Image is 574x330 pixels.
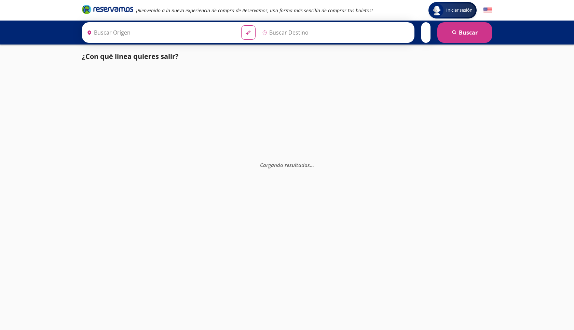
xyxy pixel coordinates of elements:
span: . [313,162,314,168]
i: Brand Logo [82,4,133,14]
em: Cargando resultados [260,162,314,168]
em: ¡Bienvenido a la nueva experiencia de compra de Reservamos, una forma más sencilla de comprar tus... [136,7,373,14]
p: ¿Con qué línea quieres salir? [82,51,179,62]
span: Iniciar sesión [443,7,475,14]
a: Brand Logo [82,4,133,16]
input: Buscar Origen [84,24,236,41]
span: . [310,162,311,168]
input: Buscar Destino [259,24,411,41]
button: English [483,6,492,15]
button: Buscar [437,22,492,43]
span: . [311,162,313,168]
